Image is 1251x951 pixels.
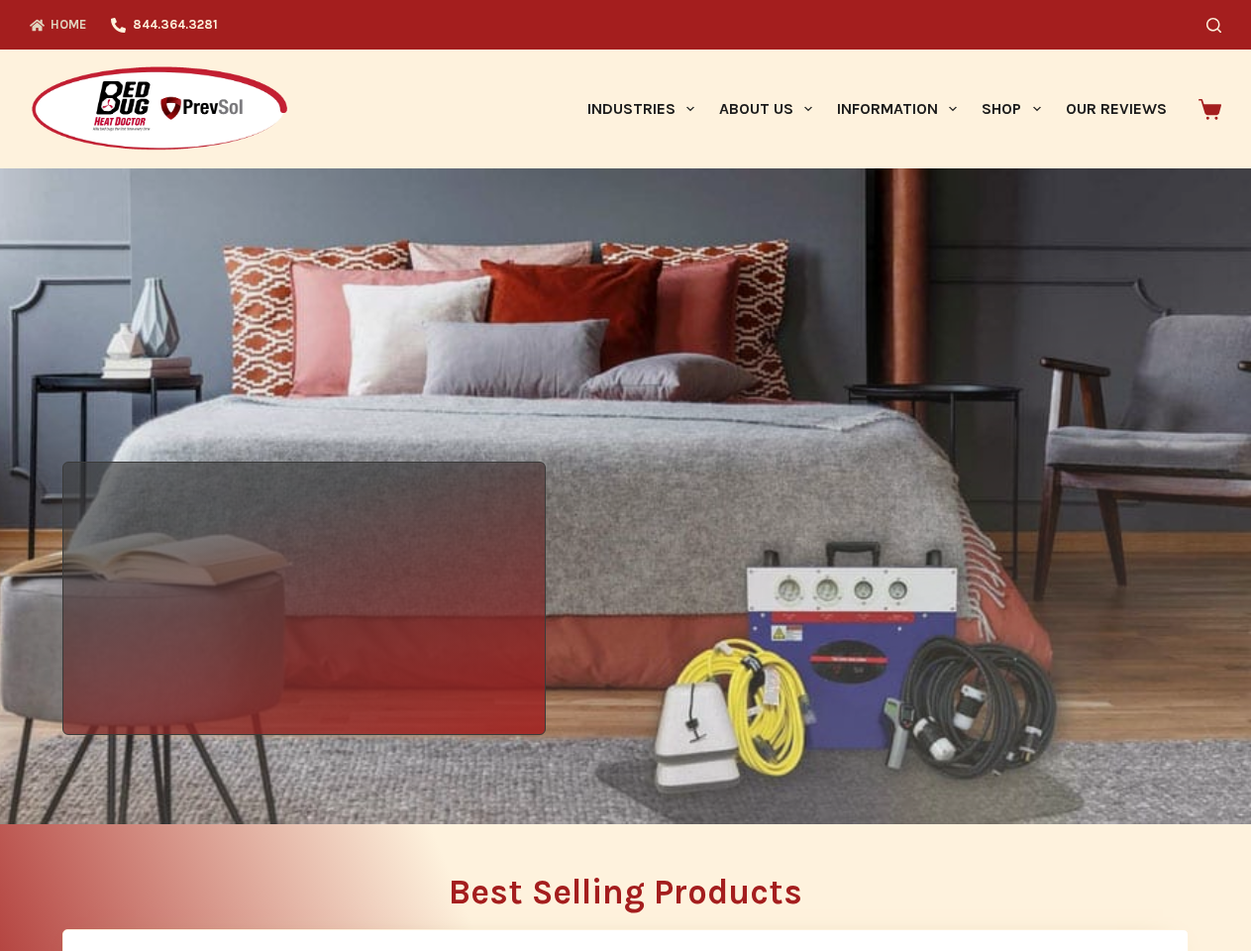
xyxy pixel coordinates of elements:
[1053,50,1179,168] a: Our Reviews
[574,50,1179,168] nav: Primary
[574,50,706,168] a: Industries
[825,50,970,168] a: Information
[30,65,289,154] img: Prevsol/Bed Bug Heat Doctor
[1206,18,1221,33] button: Search
[970,50,1053,168] a: Shop
[706,50,824,168] a: About Us
[62,875,1189,909] h2: Best Selling Products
